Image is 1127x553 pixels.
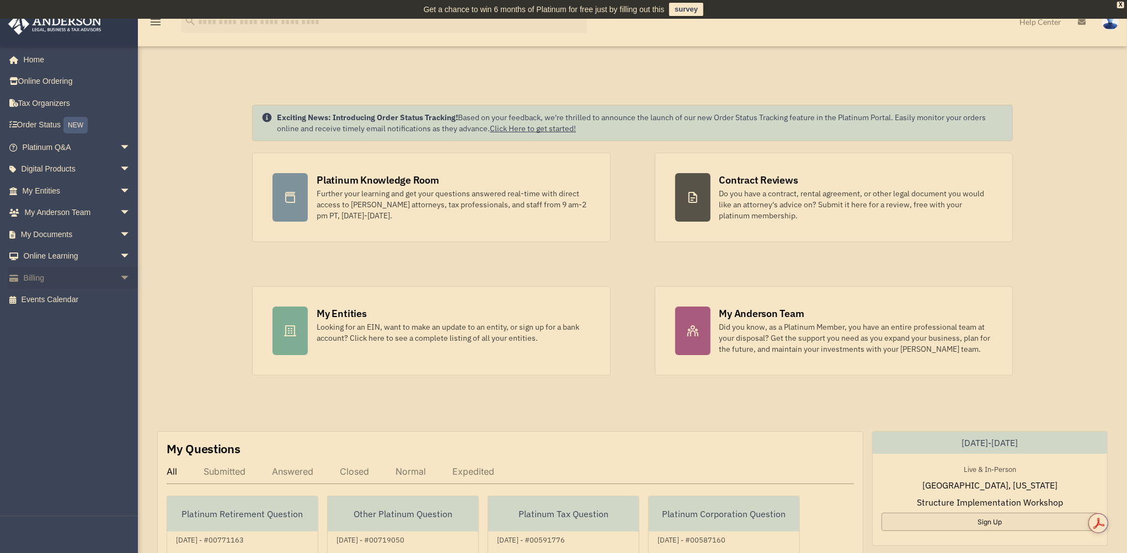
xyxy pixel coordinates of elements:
[8,158,147,180] a: Digital Productsarrow_drop_down
[8,289,147,311] a: Events Calendar
[655,286,1013,375] a: My Anderson Team Did you know, as a Platinum Member, you have an entire professional team at your...
[317,188,590,221] div: Further your learning and get your questions answered real-time with direct access to [PERSON_NAM...
[719,173,798,187] div: Contract Reviews
[8,245,147,267] a: Online Learningarrow_drop_down
[488,533,574,545] div: [DATE] - #00591776
[490,124,576,133] a: Click Here to get started!
[340,466,369,477] div: Closed
[120,267,142,289] span: arrow_drop_down
[396,466,426,477] div: Normal
[252,153,610,242] a: Platinum Knowledge Room Further your learning and get your questions answered real-time with dire...
[149,15,162,29] i: menu
[120,180,142,202] span: arrow_drop_down
[252,286,610,375] a: My Entities Looking for an EIN, want to make an update to an entity, or sign up for a bank accoun...
[452,466,494,477] div: Expedited
[719,188,992,221] div: Do you have a contract, rental agreement, or other legal document you would like an attorney's ad...
[649,533,734,545] div: [DATE] - #00587160
[424,3,665,16] div: Get a chance to win 6 months of Platinum for free just by filling out this
[8,92,147,114] a: Tax Organizers
[922,479,1057,492] span: [GEOGRAPHIC_DATA], [US_STATE]
[120,245,142,268] span: arrow_drop_down
[719,307,804,320] div: My Anderson Team
[719,321,992,355] div: Did you know, as a Platinum Member, you have an entire professional team at your disposal? Get th...
[167,533,253,545] div: [DATE] - #00771163
[882,513,1098,531] a: Sign Up
[655,153,1013,242] a: Contract Reviews Do you have a contract, rental agreement, or other legal document you would like...
[317,307,366,320] div: My Entities
[488,496,639,531] div: Platinum Tax Question
[873,432,1107,454] div: [DATE]-[DATE]
[277,112,458,122] strong: Exciting News: Introducing Order Status Tracking!
[328,496,478,531] div: Other Platinum Question
[277,112,1003,134] div: Based on your feedback, we're thrilled to announce the launch of our new Order Status Tracking fe...
[272,466,313,477] div: Answered
[8,202,147,224] a: My Anderson Teamarrow_drop_down
[120,202,142,224] span: arrow_drop_down
[1117,2,1124,8] div: close
[669,3,703,16] a: survey
[8,114,147,137] a: Order StatusNEW
[167,496,318,531] div: Platinum Retirement Question
[1102,14,1119,30] img: User Pic
[317,321,590,343] div: Looking for an EIN, want to make an update to an entity, or sign up for a bank account? Click her...
[63,117,88,133] div: NEW
[8,223,147,245] a: My Documentsarrow_drop_down
[120,223,142,246] span: arrow_drop_down
[8,267,147,289] a: Billingarrow_drop_down
[5,13,105,35] img: Anderson Advisors Platinum Portal
[149,19,162,29] a: menu
[120,158,142,181] span: arrow_drop_down
[184,15,196,27] i: search
[649,496,799,531] div: Platinum Corporation Question
[317,173,439,187] div: Platinum Knowledge Room
[328,533,413,545] div: [DATE] - #00719050
[917,496,1063,509] span: Structure Implementation Workshop
[8,49,142,71] a: Home
[120,136,142,159] span: arrow_drop_down
[167,466,177,477] div: All
[955,463,1025,474] div: Live & In-Person
[167,441,241,457] div: My Questions
[204,466,245,477] div: Submitted
[8,180,147,202] a: My Entitiesarrow_drop_down
[8,136,147,158] a: Platinum Q&Aarrow_drop_down
[8,71,147,93] a: Online Ordering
